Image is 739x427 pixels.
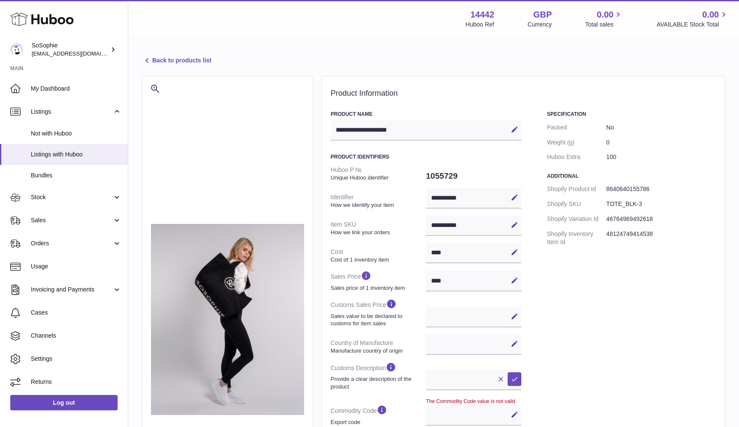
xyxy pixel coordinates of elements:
h3: Specification [547,111,716,118]
dd: TOTE_BLK-3 [606,197,716,212]
strong: Sales value to be declared to customs for item sales [331,312,424,327]
a: 0.00 AVAILABLE Stock Total [656,9,729,29]
h3: Product Identifiers [331,153,521,160]
dt: Shopify Inventory Item Id [547,227,606,250]
dt: Weight (g) [547,135,606,150]
dt: Packed [547,120,606,135]
strong: Provide a clear description of the product [331,375,424,390]
dt: Sales Price [331,267,426,295]
span: Stock [31,193,112,201]
strong: Unique Huboo identifier [331,174,424,182]
strong: 14442 [470,9,494,21]
span: Cases [31,309,121,317]
span: Usage [31,262,121,271]
span: Invoicing and Payments [31,286,112,294]
span: Bundles [31,171,121,180]
dd: 100 [606,150,716,165]
span: Not with Huboo [31,130,121,138]
dt: Item SKU [331,217,426,239]
div: SoSophie [32,41,109,58]
h3: Additional [547,173,716,180]
img: SIDE_bf6dbcb6-88b6-42b1-8982-a24eb0d10f9a.jpg [151,224,304,415]
span: My Dashboard [31,85,121,93]
strong: Export code [331,418,424,426]
strong: Cost of 1 inventory item [331,256,424,264]
dd: 0 [606,135,716,150]
dd: 8640640155786 [606,182,716,197]
dt: Huboo Extra [547,150,606,165]
span: Orders [31,239,112,247]
dt: Shopify SKU [547,197,606,212]
span: Sales [31,216,112,224]
dd: 48124749414538 [606,227,716,250]
dt: Identifier [331,190,426,212]
a: Back to products list [142,56,211,66]
h3: Product Name [331,111,521,118]
dt: Cost [331,244,426,267]
strong: How we identify your item [331,201,424,209]
div: Currency [528,21,552,29]
dd: 46764969492618 [606,212,716,227]
span: Channels [31,332,121,340]
strong: GBP [533,9,552,21]
span: Listings with Huboo [31,150,121,159]
h2: Product Information [331,89,716,98]
img: info@thebigclick.co.uk [10,43,23,56]
span: AVAILABLE Stock Total [656,21,729,29]
strong: How we link your orders [331,229,424,236]
dt: Shopify Variation Id [547,212,606,227]
dt: Country of Manufacture [331,336,426,358]
strong: Manufacture country of origin [331,347,424,355]
span: The Commodity Code value is not valid [426,398,515,404]
span: 0.00 [702,9,719,21]
span: Total sales [585,21,623,29]
span: [EMAIL_ADDRESS][DOMAIN_NAME] [32,50,126,57]
dt: Customs Description [331,358,426,394]
a: Log out [10,395,118,410]
div: Huboo Ref [466,21,494,29]
span: Listings [31,108,112,116]
dt: Customs Sales Price [331,295,426,330]
strong: Sales price of 1 inventory item [331,284,424,292]
span: 0.00 [597,9,614,21]
span: Returns [31,378,121,386]
dd: 1055729 [426,167,521,185]
a: 0.00 Total sales [585,9,623,29]
dt: Huboo P № [331,162,426,185]
dt: Shopify Product Id [547,182,606,197]
dd: No [606,120,716,135]
span: Settings [31,355,121,363]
